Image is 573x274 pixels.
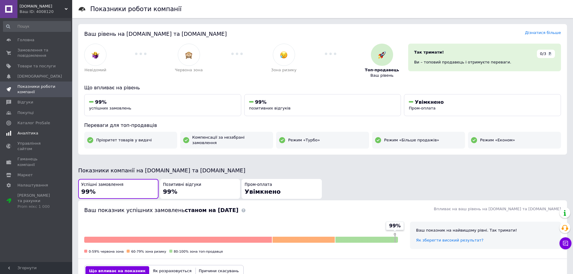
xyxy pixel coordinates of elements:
[414,50,444,54] span: Так тримати!
[85,67,106,73] span: Невідомий
[244,94,401,116] button: 99%позитивних відгуків
[17,204,56,209] div: Prom мікс 1 000
[416,238,483,242] a: Як зберегти високий результат?
[84,122,157,128] span: Переваги для топ-продавців
[17,110,34,115] span: Покупці
[17,141,56,152] span: Управління сайтом
[92,51,99,59] img: :woman-shrugging:
[20,9,72,14] div: Ваш ID: 4008120
[17,100,33,105] span: Відгуки
[280,51,288,59] img: :disappointed_relieved:
[17,120,50,126] span: Каталог ProSale
[96,137,152,143] span: Пріоритет товарів у видачі
[131,250,166,254] span: 60-79% зона ризику
[95,99,106,105] span: 99%
[17,84,56,95] span: Показники роботи компанії
[525,30,561,35] a: Дізнатися більше
[249,106,291,110] span: позитивних відгуків
[389,223,401,229] span: 99%
[163,182,201,188] span: Позитивні відгуки
[242,179,322,199] button: Пром-оплатаУвімкнено
[89,250,124,254] span: 0-59% червона зона
[17,193,56,209] span: [PERSON_NAME] та рахунки
[17,74,62,79] span: [DEMOGRAPHIC_DATA]
[17,63,56,69] span: Товари та послуги
[185,207,238,213] b: станом на [DATE]
[89,106,131,110] span: успішних замовлень
[365,67,399,73] span: Топ-продавець
[3,21,71,32] input: Пошук
[17,48,56,58] span: Замовлення та повідомлення
[175,67,203,73] span: Червона зона
[20,4,65,9] span: AvtoObrij.prom.ua
[78,167,245,174] span: Показники компанії на [DOMAIN_NAME] та [DOMAIN_NAME]
[163,188,177,195] span: 99%
[409,106,436,110] span: Пром-оплата
[537,50,555,58] div: 0/3
[81,188,96,195] span: 99%
[17,37,34,43] span: Головна
[17,172,33,178] span: Маркет
[17,131,38,136] span: Аналітика
[415,99,444,105] span: Увімкнено
[480,137,515,143] span: Режим «Економ»
[414,60,555,65] div: Ви – топовий продавець і отримуєте переваги.
[371,73,394,78] span: Ваш рівень
[245,188,281,195] span: Увімкнено
[90,5,182,13] h1: Показники роботи компанії
[160,179,240,199] button: Позитивні відгуки99%
[404,94,561,116] button: УвімкненоПром-оплата
[255,99,266,105] span: 99%
[17,183,48,188] span: Налаштування
[416,228,555,233] div: Ваш показник на найвищому рівні. Так тримати!
[84,94,241,116] button: 99%успішних замовлень
[78,179,159,199] button: Успішні замовлення99%
[271,67,297,73] span: Зона ризику
[81,182,123,188] span: Успішні замовлення
[559,237,571,249] button: Чат з покупцем
[384,137,439,143] span: Режим «Більше продажів»
[434,207,561,211] span: Впливає на ваш рівень на [DOMAIN_NAME] та [DOMAIN_NAME]
[84,207,239,213] span: Ваш показник успішних замовлень
[548,52,552,56] span: ?
[378,51,386,59] img: :rocket:
[185,51,193,59] img: :see_no_evil:
[245,182,272,188] span: Пром-оплата
[288,137,320,143] span: Режим «Турбо»
[17,156,56,167] span: Гаманець компанії
[192,135,270,146] span: Компенсації за незабрані замовлення
[84,31,227,37] span: Ваш рівень на [DOMAIN_NAME] та [DOMAIN_NAME]
[174,250,223,254] span: 80-100% зона топ-продавця
[84,85,140,91] span: Що впливає на рівень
